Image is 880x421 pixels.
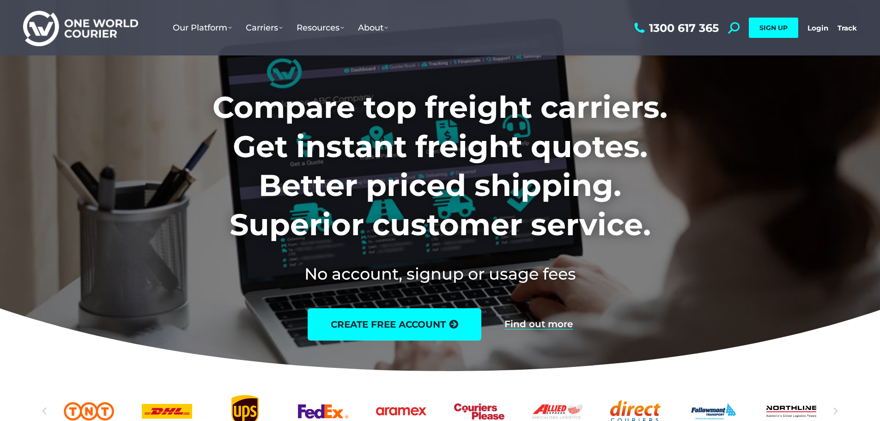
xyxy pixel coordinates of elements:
a: Resources [290,13,351,42]
span: Our Platform [173,23,232,33]
a: Our Platform [166,13,239,42]
h1: Compare top freight carriers. Get instant freight quotes. Better priced shipping. Superior custom... [152,88,728,244]
a: create free account [308,308,481,341]
a: Find out more [504,319,573,329]
a: About [351,13,395,42]
a: Carriers [239,13,290,42]
span: About [358,23,388,33]
span: Carriers [246,23,283,33]
img: One World Courier [23,9,138,47]
span: Resources [297,23,344,33]
a: Track [838,24,857,32]
span: SIGN UP [759,24,788,32]
a: SIGN UP [749,18,798,38]
h2: No account, signup or usage fees [152,262,728,285]
a: 1300 617 365 [632,22,719,34]
a: Login [807,24,828,32]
